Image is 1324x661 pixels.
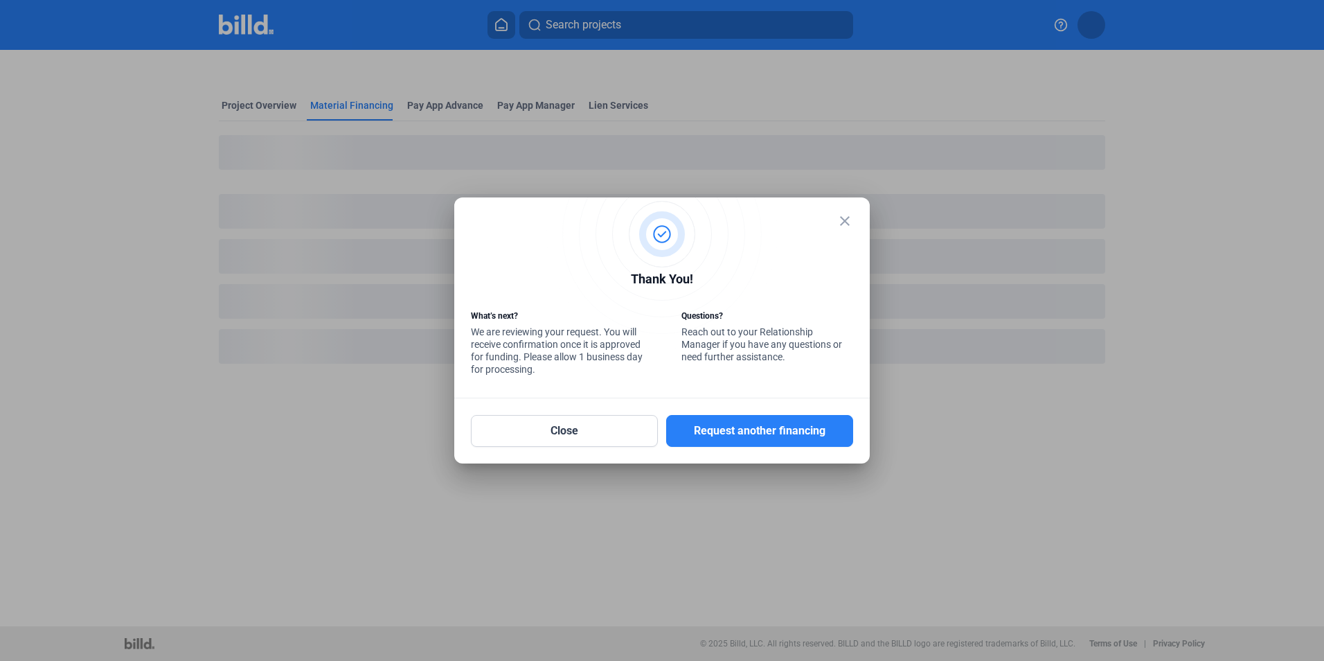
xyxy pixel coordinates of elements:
[681,310,853,326] div: Questions?
[666,415,853,447] button: Request another financing
[471,270,853,292] div: Thank You!
[681,310,853,367] div: Reach out to your Relationship Manager if you have any questions or need further assistance.
[471,415,658,447] button: Close
[471,310,643,379] div: We are reviewing your request. You will receive confirmation once it is approved for funding. Ple...
[837,213,853,229] mat-icon: close
[471,310,643,326] div: What’s next?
